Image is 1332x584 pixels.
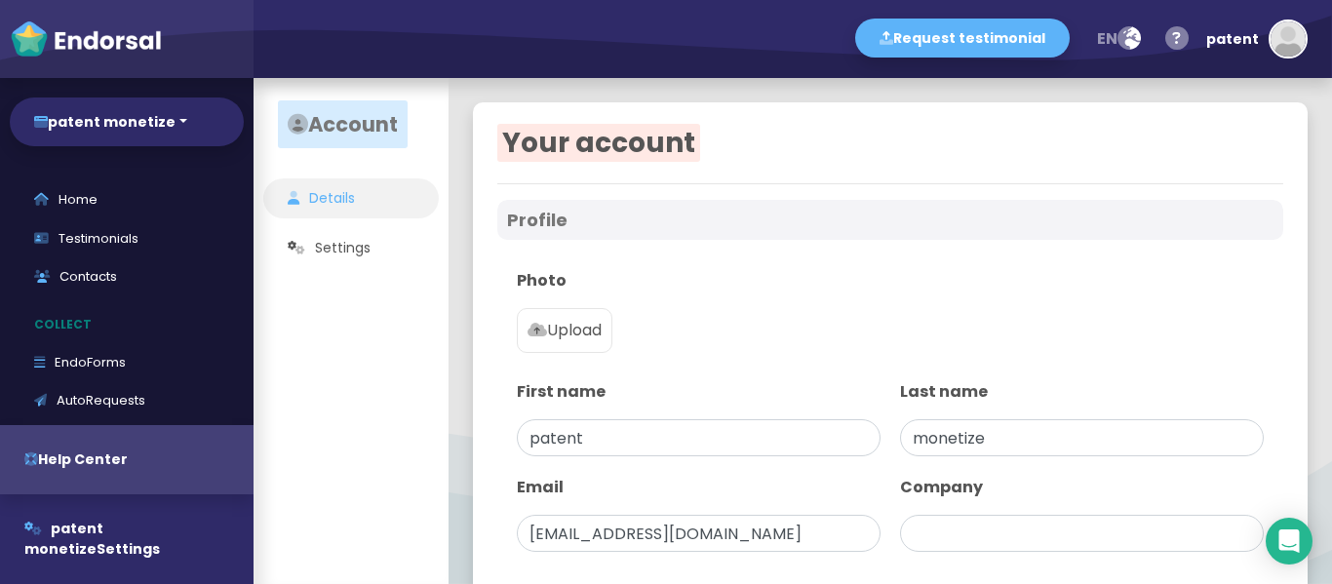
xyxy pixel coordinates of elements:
span: en [1097,27,1117,50]
a: Settings [263,228,439,268]
a: SuperLinks [10,420,244,459]
p: Last name [900,380,1264,404]
p: Company [900,476,1264,499]
a: Home [10,180,244,219]
a: AutoRequests [10,381,244,420]
span: patent monetize [24,519,103,559]
button: patent monetize [10,97,244,146]
p: First name [517,380,881,404]
div: patent [1206,10,1259,68]
button: Request testimonial [855,19,1070,58]
p: Photo [517,269,1264,292]
img: default-avatar.jpg [1271,21,1306,57]
a: Testimonials [10,219,244,258]
button: en [1084,19,1153,58]
span: Account [278,100,408,148]
p: Email [517,476,881,499]
div: Open Intercom Messenger [1266,518,1312,565]
img: endorsal-logo-white@2x.png [10,19,162,58]
p: Collect [10,306,254,343]
span: Your account [497,124,700,162]
h4: Profile [507,210,1273,231]
p: Upload [528,319,602,342]
a: Contacts [10,257,244,296]
button: patent [1196,10,1308,68]
a: EndoForms [10,343,244,382]
a: Details [263,178,439,218]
